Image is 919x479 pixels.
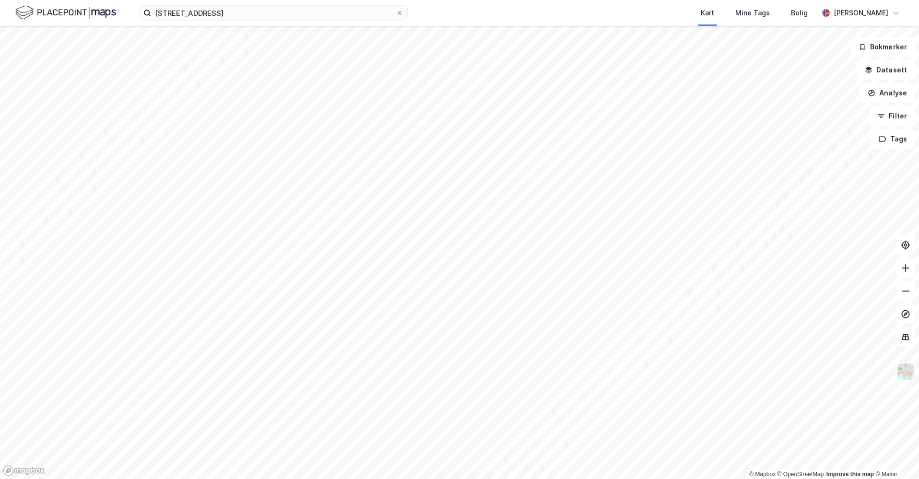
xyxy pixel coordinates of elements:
[701,7,714,19] div: Kart
[850,37,915,57] button: Bokmerker
[871,129,915,149] button: Tags
[871,433,919,479] div: Kontrollprogram for chat
[151,6,396,20] input: Søk på adresse, matrikkel, gårdeiere, leietakere eller personer
[834,7,888,19] div: [PERSON_NAME]
[896,362,915,381] img: Z
[860,83,915,103] button: Analyse
[857,60,915,80] button: Datasett
[778,471,824,478] a: OpenStreetMap
[826,471,874,478] a: Improve this map
[3,465,45,476] a: Mapbox homepage
[749,471,776,478] a: Mapbox
[791,7,808,19] div: Bolig
[869,106,915,126] button: Filter
[735,7,770,19] div: Mine Tags
[871,433,919,479] iframe: Chat Widget
[15,4,116,21] img: logo.f888ab2527a4732fd821a326f86c7f29.svg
